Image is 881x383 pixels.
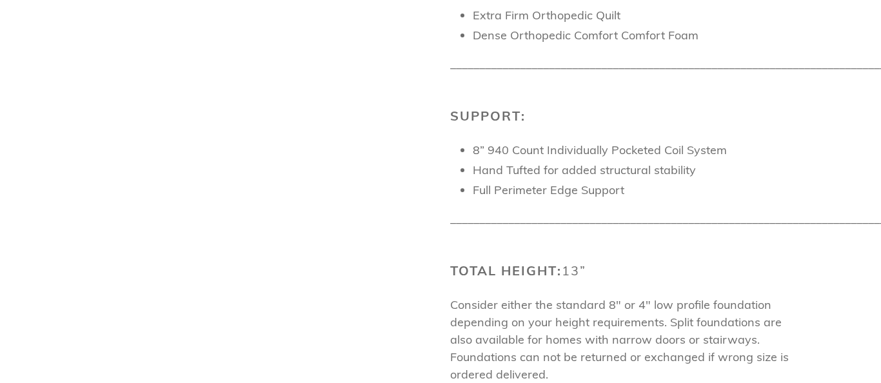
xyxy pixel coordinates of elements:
[450,108,526,124] b: Support:
[473,28,698,43] span: Dense Orthopedic Comfort Comfort Foam
[562,262,586,279] span: 13”
[473,8,620,23] span: Extra Firm Orthopedic Quilt
[473,142,727,157] span: 8” 940 Count Individually Pocketed Coil System
[473,182,624,197] span: Full Perimeter Edge Support
[450,262,562,279] b: Total Height:
[473,162,696,177] span: Hand Tufted for added structural stability
[450,297,789,382] span: Consider either the standard 8" or 4" low profile foundation depending on your height requirement...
